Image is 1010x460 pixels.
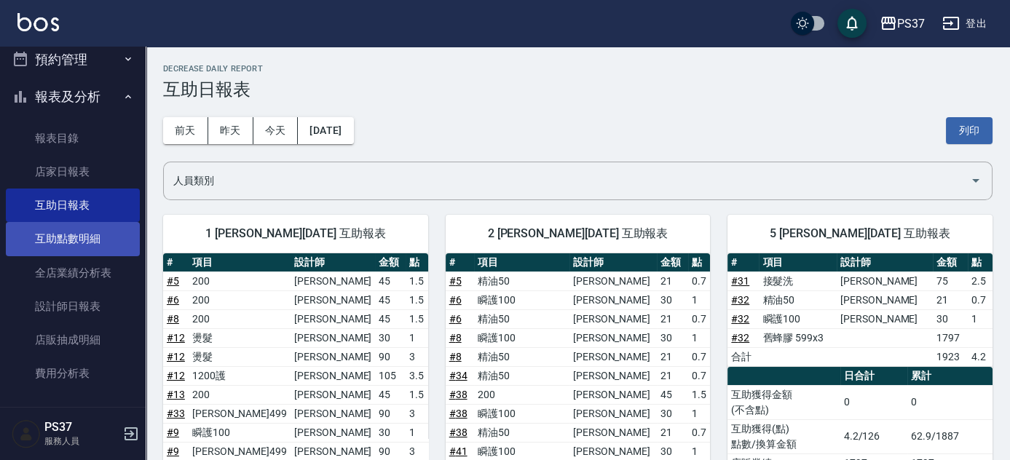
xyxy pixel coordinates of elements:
td: 精油50 [474,347,569,366]
th: 點 [688,253,711,272]
td: 1 [688,328,711,347]
table: a dense table [727,253,993,367]
td: 200 [474,385,569,404]
span: 1 [PERSON_NAME][DATE] 互助報表 [181,226,411,241]
a: 設計師日報表 [6,290,140,323]
td: 30 [657,290,688,309]
button: 昨天 [208,117,253,144]
td: 精油50 [759,290,836,309]
th: 點 [406,253,433,272]
a: #38 [449,389,467,400]
a: #9 [167,427,179,438]
td: 45 [375,271,406,290]
th: 項目 [189,253,291,272]
th: # [163,253,189,272]
td: 1797 [933,328,968,347]
a: #38 [449,408,467,419]
td: 3.5 [406,366,433,385]
th: 設計師 [569,253,657,272]
td: [PERSON_NAME] [291,423,375,442]
button: 今天 [253,117,299,144]
td: 0.7 [968,290,993,309]
td: 1923 [933,347,968,366]
td: 1 [406,423,433,442]
td: 0.7 [688,309,711,328]
td: 0 [907,385,993,419]
td: 0.7 [688,271,711,290]
td: 互助獲得金額 (不含點) [727,385,840,419]
button: 報表及分析 [6,78,140,116]
td: [PERSON_NAME] [569,271,657,290]
td: 1 [688,404,711,423]
td: 200 [189,271,291,290]
a: #8 [167,313,179,325]
td: [PERSON_NAME] [569,366,657,385]
td: 45 [375,309,406,328]
td: 1200護 [189,366,291,385]
td: 90 [375,404,406,423]
span: 5 [PERSON_NAME][DATE] 互助報表 [745,226,975,241]
button: save [837,9,867,38]
td: [PERSON_NAME] [837,271,933,290]
td: 21 [933,290,968,309]
td: [PERSON_NAME] [291,404,375,423]
button: 前天 [163,117,208,144]
a: #8 [449,351,462,362]
td: 精油50 [474,423,569,442]
td: 21 [657,366,688,385]
td: [PERSON_NAME] [569,328,657,347]
td: 21 [657,309,688,328]
img: Logo [17,13,59,31]
td: 舊蜂膠 599x3 [759,328,836,347]
td: [PERSON_NAME] [291,271,375,290]
div: PS37 [897,15,925,33]
td: [PERSON_NAME] [569,423,657,442]
td: [PERSON_NAME] [569,404,657,423]
td: [PERSON_NAME] [569,290,657,309]
h5: PS37 [44,420,119,435]
td: 1.5 [688,385,711,404]
td: 瞬護100 [474,290,569,309]
td: 45 [375,290,406,309]
td: 200 [189,309,291,328]
td: 接髮洗 [759,271,836,290]
img: Person [12,419,41,448]
a: 互助日報表 [6,189,140,222]
th: 項目 [474,253,569,272]
td: 21 [657,423,688,442]
th: # [446,253,474,272]
td: 90 [375,347,406,366]
td: [PERSON_NAME] [291,347,375,366]
button: 客戶管理 [6,397,140,435]
td: 精油50 [474,309,569,328]
button: Open [964,169,987,192]
td: 45 [375,385,406,404]
td: [PERSON_NAME] [291,366,375,385]
td: [PERSON_NAME] [837,309,933,328]
a: 店販抽成明細 [6,323,140,357]
a: #12 [167,351,185,362]
td: 1.5 [406,385,433,404]
td: 3 [406,347,433,366]
a: #32 [731,332,749,344]
td: 互助獲得(點) 點數/換算金額 [727,419,840,453]
a: 費用分析表 [6,357,140,390]
td: 30 [657,404,688,423]
td: 21 [657,271,688,290]
td: 瞬護100 [474,328,569,347]
th: 點 [968,253,993,272]
td: 200 [189,290,291,309]
a: #6 [449,313,462,325]
td: 精油50 [474,271,569,290]
a: 報表目錄 [6,122,140,155]
td: 62.9/1887 [907,419,993,453]
h3: 互助日報表 [163,79,993,100]
td: 1 [688,290,711,309]
th: # [727,253,759,272]
button: 登出 [936,10,993,37]
th: 金額 [375,253,406,272]
a: #5 [449,275,462,287]
a: #41 [449,445,467,457]
td: [PERSON_NAME]499 [189,404,291,423]
input: 人員名稱 [170,168,964,194]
